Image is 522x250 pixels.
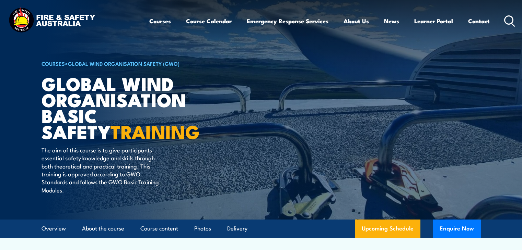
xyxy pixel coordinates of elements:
[227,220,247,238] a: Delivery
[186,12,232,30] a: Course Calendar
[247,12,328,30] a: Emergency Response Services
[111,117,200,145] strong: TRAINING
[384,12,399,30] a: News
[194,220,211,238] a: Photos
[344,12,369,30] a: About Us
[414,12,453,30] a: Learner Portal
[149,12,171,30] a: Courses
[468,12,490,30] a: Contact
[68,60,179,67] a: Global Wind Organisation Safety (GWO)
[82,220,124,238] a: About the course
[42,146,167,194] p: The aim of this course is to give participants essential safety knowledge and skills through both...
[42,60,65,67] a: COURSES
[42,75,211,139] h1: Global Wind Organisation Basic Safety
[42,59,211,67] h6: >
[42,220,66,238] a: Overview
[433,220,481,238] button: Enquire Now
[355,220,420,238] a: Upcoming Schedule
[140,220,178,238] a: Course content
